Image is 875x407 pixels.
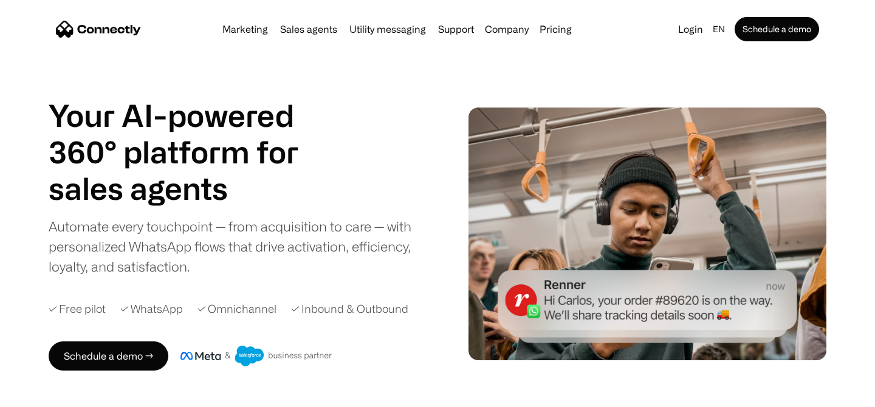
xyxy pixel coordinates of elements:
[120,301,183,317] div: ✓ WhatsApp
[56,20,141,38] a: home
[275,24,342,34] a: Sales agents
[49,97,328,170] h1: Your AI-powered 360° platform for
[49,170,328,207] div: 1 of 4
[433,24,479,34] a: Support
[713,21,725,38] div: en
[197,301,276,317] div: ✓ Omnichannel
[49,170,328,207] h1: sales agents
[12,385,73,403] aside: Language selected: English
[49,301,106,317] div: ✓ Free pilot
[735,17,819,41] a: Schedule a demo
[481,21,532,38] div: Company
[49,170,328,207] div: carousel
[708,21,732,38] div: en
[49,341,168,371] a: Schedule a demo →
[535,24,577,34] a: Pricing
[485,21,529,38] div: Company
[180,346,332,366] img: Meta and Salesforce business partner badge.
[218,24,273,34] a: Marketing
[24,386,73,403] ul: Language list
[345,24,431,34] a: Utility messaging
[291,301,408,317] div: ✓ Inbound & Outbound
[673,21,708,38] a: Login
[49,216,431,276] div: Automate every touchpoint — from acquisition to care — with personalized WhatsApp flows that driv...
